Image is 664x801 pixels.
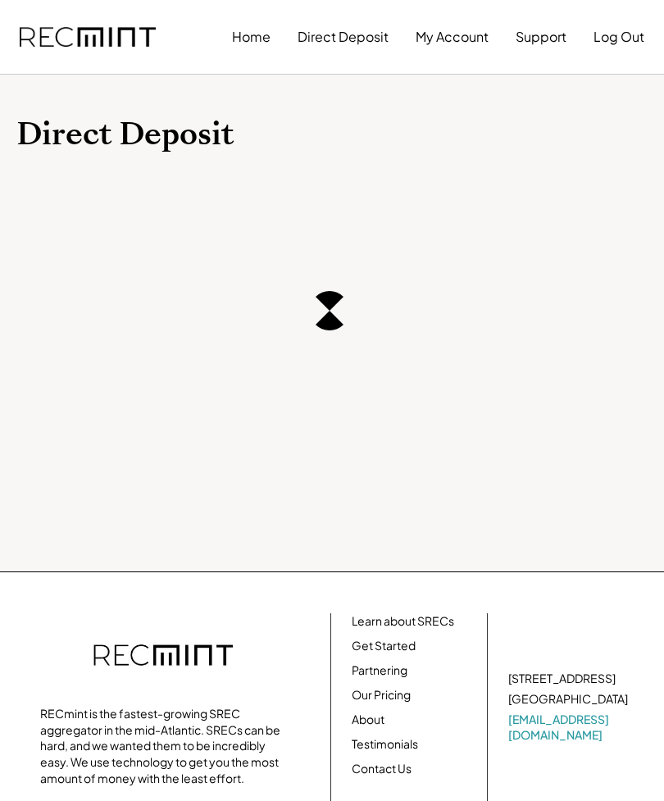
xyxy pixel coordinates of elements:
[508,671,616,687] div: [STREET_ADDRESS]
[352,662,407,679] a: Partnering
[508,712,631,744] a: [EMAIL_ADDRESS][DOMAIN_NAME]
[232,20,271,53] button: Home
[594,20,644,53] button: Log Out
[416,20,489,53] button: My Account
[516,20,566,53] button: Support
[352,712,384,728] a: About
[352,761,412,777] a: Contact Us
[352,613,454,630] a: Learn about SRECs
[20,27,156,48] img: recmint-logotype%403x.png
[298,20,389,53] button: Direct Deposit
[352,736,418,753] a: Testimonials
[352,638,416,654] a: Get Started
[40,706,286,786] div: RECmint is the fastest-growing SREC aggregator in the mid-Atlantic. SRECs can be hard, and we wan...
[93,628,233,685] img: recmint-logotype%403x.png
[16,116,648,154] h1: Direct Deposit
[508,691,628,708] div: [GEOGRAPHIC_DATA]
[352,687,411,703] a: Our Pricing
